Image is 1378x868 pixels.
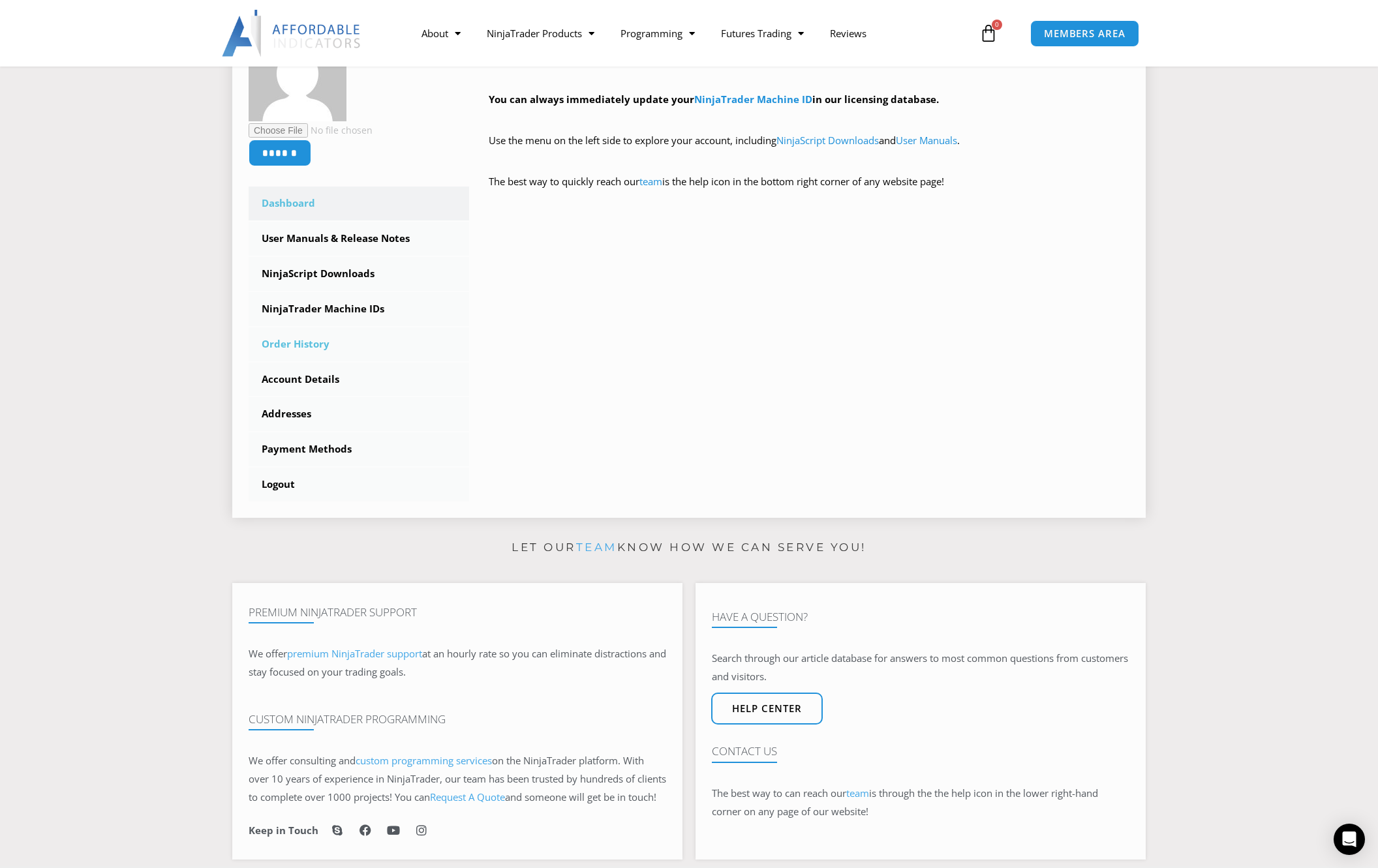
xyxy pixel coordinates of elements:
strong: You can always immediately update your in our licensing database. [489,93,939,106]
span: We offer [249,647,287,660]
p: The best way to can reach our is through the the help icon in the lower right-hand corner on any ... [712,785,1129,821]
a: NinjaTrader Machine ID [694,93,812,106]
a: MEMBERS AREA [1030,20,1139,47]
a: Addresses [249,397,469,431]
a: Futures Trading [708,18,817,48]
h6: Keep in Touch [249,824,318,837]
nav: Account pages [249,187,469,501]
span: We offer consulting and [249,754,492,767]
a: Payment Methods [249,432,469,466]
a: Help center [711,693,823,725]
span: Help center [732,704,802,713]
a: team [639,175,662,188]
span: MEMBERS AREA [1044,29,1125,38]
a: NinjaTrader Products [474,18,607,48]
a: team [576,541,617,554]
p: The best way to quickly reach our is the help icon in the bottom right corner of any website page! [489,173,1130,209]
a: premium NinjaTrader support [287,647,422,660]
a: Programming [607,18,708,48]
h4: Premium NinjaTrader Support [249,606,666,619]
a: 0 [960,14,1017,52]
img: LogoAI | Affordable Indicators – NinjaTrader [222,10,362,57]
a: Reviews [817,18,880,48]
p: Use the menu on the left side to explore your account, including and . [489,132,1130,168]
img: 752d1eb3b0dc6b930d2ce5dde43cbf8db98c9558e99cab3025418d916d475000 [249,23,346,121]
a: User Manuals & Release Notes [249,222,469,256]
a: Order History [249,327,469,361]
a: About [408,18,474,48]
span: at an hourly rate so you can eliminate distractions and stay focused on your trading goals. [249,647,666,678]
h4: Contact Us [712,745,1129,758]
a: NinjaScript Downloads [776,134,879,147]
a: NinjaTrader Machine IDs [249,292,469,326]
a: NinjaScript Downloads [249,257,469,291]
h4: Custom NinjaTrader Programming [249,713,666,726]
h4: Have A Question? [712,610,1129,623]
nav: Menu [408,18,976,48]
a: team [846,786,869,800]
a: Account Details [249,363,469,397]
div: Hey ! Welcome to the Members Area. Thank you for being a valuable customer! [489,29,1130,209]
a: custom programming services [356,754,492,767]
a: Request A Quote [430,790,505,803]
a: Dashboard [249,187,469,220]
p: Let our know how we can serve you! [232,537,1146,558]
div: Open Intercom Messenger [1334,824,1365,855]
a: Logout [249,468,469,501]
a: User Manuals [896,134,957,147]
span: 0 [992,20,1002,30]
p: Search through our article database for answers to most common questions from customers and visit... [712,650,1129,686]
span: on the NinjaTrader platform. With over 10 years of experience in NinjaTrader, our team has been t... [249,754,666,803]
